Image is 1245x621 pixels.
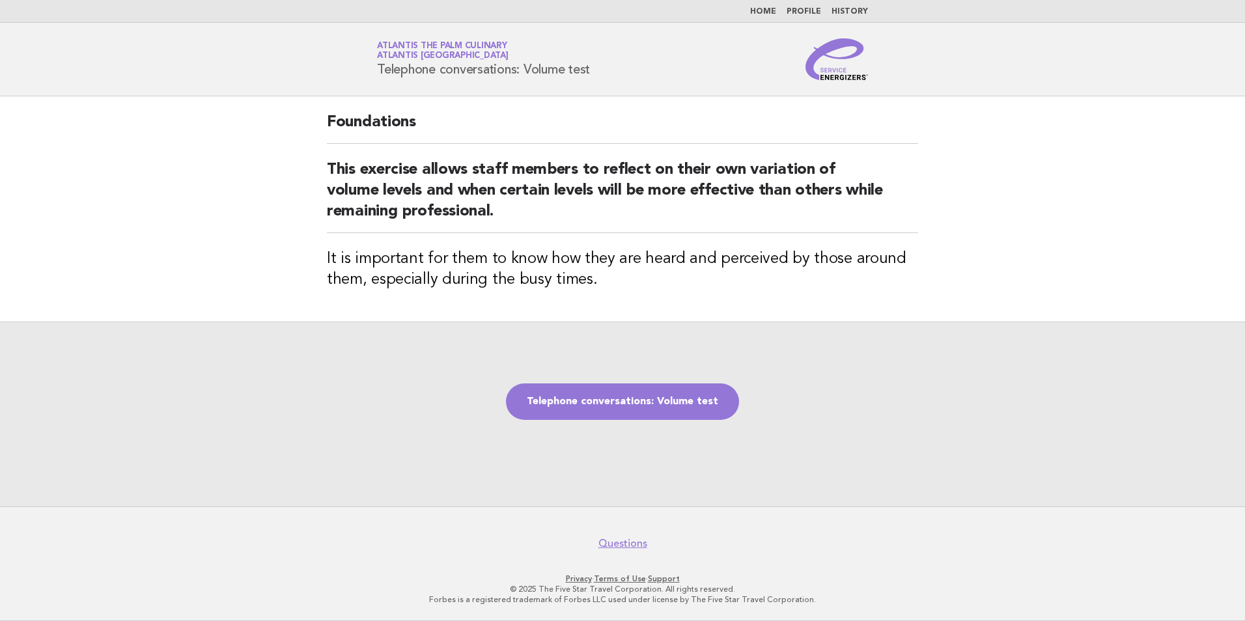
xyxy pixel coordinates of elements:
a: Telephone conversations: Volume test [506,383,739,420]
a: Terms of Use [594,574,646,583]
a: Privacy [566,574,592,583]
a: Questions [598,537,647,550]
p: © 2025 The Five Star Travel Corporation. All rights reserved. [224,584,1021,594]
a: History [832,8,868,16]
h3: It is important for them to know how they are heard and perceived by those around them, especiall... [327,249,918,290]
h2: This exercise allows staff members to reflect on their own variation of volume levels and when ce... [327,159,918,233]
p: · · [224,573,1021,584]
a: Profile [787,8,821,16]
a: Atlantis The Palm CulinaryAtlantis [GEOGRAPHIC_DATA] [377,42,509,60]
span: Atlantis [GEOGRAPHIC_DATA] [377,52,509,61]
p: Forbes is a registered trademark of Forbes LLC used under license by The Five Star Travel Corpora... [224,594,1021,605]
h2: Foundations [327,112,918,144]
a: Home [750,8,776,16]
img: Service Energizers [805,38,868,80]
a: Support [648,574,680,583]
h1: Telephone conversations: Volume test [377,42,590,76]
